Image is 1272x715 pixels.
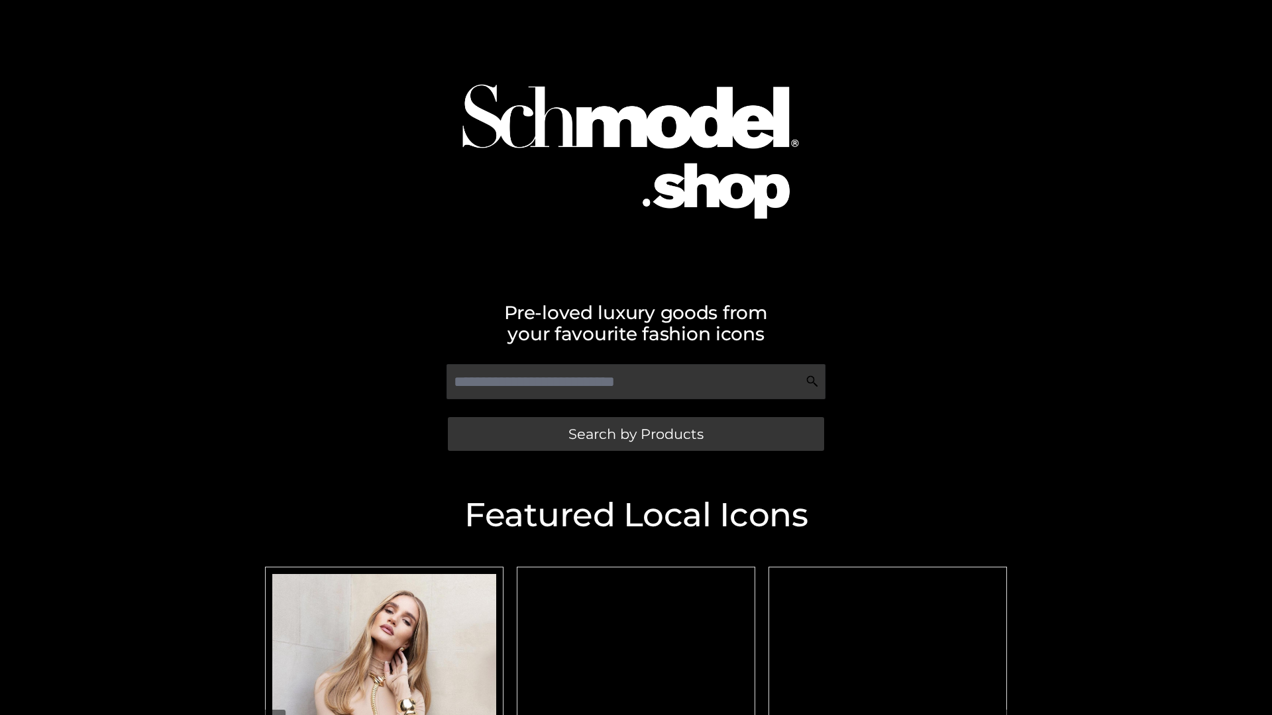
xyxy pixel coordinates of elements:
h2: Pre-loved luxury goods from your favourite fashion icons [258,302,1014,344]
h2: Featured Local Icons​ [258,499,1014,532]
span: Search by Products [568,427,704,441]
a: Search by Products [448,417,824,451]
img: Search Icon [806,375,819,388]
